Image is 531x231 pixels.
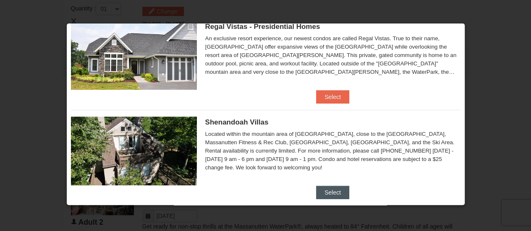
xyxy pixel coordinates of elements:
[316,186,349,199] button: Select
[205,130,460,172] div: Located within the mountain area of [GEOGRAPHIC_DATA], close to the [GEOGRAPHIC_DATA], Massanutte...
[205,34,460,76] div: An exclusive resort experience, our newest condos are called Regal Vistas. True to their name, [G...
[205,23,320,31] span: Regal Vistas - Presidential Homes
[316,90,349,104] button: Select
[205,118,269,126] span: Shenandoah Villas
[71,21,197,90] img: 19218991-1-902409a9.jpg
[71,117,197,185] img: 19219019-2-e70bf45f.jpg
